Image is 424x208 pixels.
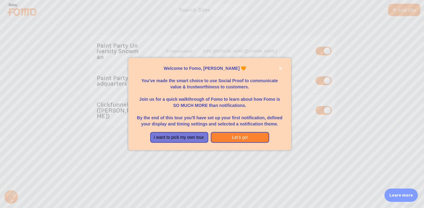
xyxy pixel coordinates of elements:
[136,90,284,108] p: Join us for a quick walkthrough of Fomo to learn about how Fomo is SO MUCH MORE than notifications.
[384,189,418,202] div: Learn more
[136,71,284,90] p: You've made the smart choice to use Social Proof to communicate value & trustworthiness to custom...
[277,65,284,72] button: close,
[128,58,291,151] div: Welcome to Fomo, Heidi Easley 🧡You&amp;#39;ve made the smart choice to use Social Proof to commun...
[136,65,284,71] p: Welcome to Fomo, [PERSON_NAME] 🧡
[136,108,284,127] p: By the end of this tour you'll have set up your first notification, defined your display and timi...
[211,132,269,143] button: Let's go!
[389,192,413,198] p: Learn more
[150,132,209,143] button: I want to pick my own tour.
